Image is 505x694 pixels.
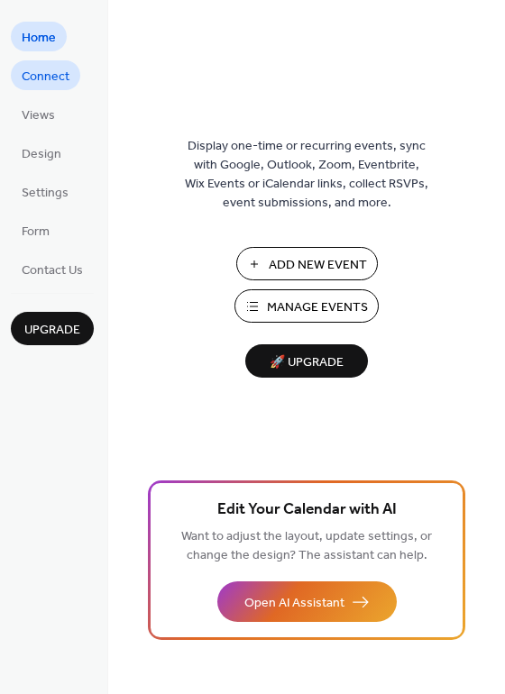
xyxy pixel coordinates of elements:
a: Views [11,99,66,129]
span: Add New Event [269,256,367,275]
span: Display one-time or recurring events, sync with Google, Outlook, Zoom, Eventbrite, Wix Events or ... [185,137,428,213]
span: Open AI Assistant [244,594,344,613]
button: Add New Event [236,247,378,280]
button: 🚀 Upgrade [245,344,368,378]
span: Form [22,223,50,242]
span: Settings [22,184,69,203]
span: Manage Events [267,298,368,317]
a: Connect [11,60,80,90]
span: Contact Us [22,261,83,280]
a: Contact Us [11,254,94,284]
a: Home [11,22,67,51]
span: Home [22,29,56,48]
span: Edit Your Calendar with AI [217,498,397,523]
a: Design [11,138,72,168]
span: Design [22,145,61,164]
button: Upgrade [11,312,94,345]
span: Connect [22,68,69,87]
span: Upgrade [24,321,80,340]
a: Form [11,215,60,245]
a: Settings [11,177,79,206]
button: Open AI Assistant [217,581,397,622]
span: Views [22,106,55,125]
span: Want to adjust the layout, update settings, or change the design? The assistant can help. [181,525,432,568]
span: 🚀 Upgrade [256,351,357,375]
button: Manage Events [234,289,379,323]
